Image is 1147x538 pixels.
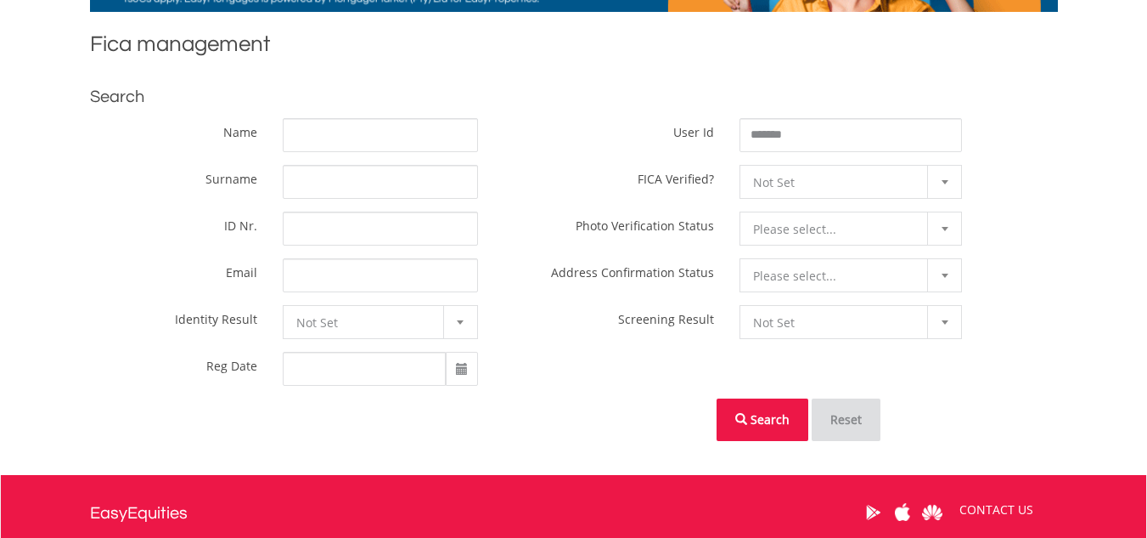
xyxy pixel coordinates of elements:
h2: Search [90,84,1058,110]
span: Not Set [753,166,924,200]
h1: Fica management [90,29,1058,67]
span: Not Set [296,306,439,340]
span: Please select... [753,212,924,246]
label: FICA Verified? [638,165,714,187]
label: ID Nr. [224,212,257,234]
label: User Id [673,118,714,140]
button: Search [717,399,808,441]
label: Photo Verification Status [576,212,714,234]
label: Name [223,118,257,140]
label: Email [226,258,257,280]
button: Reset [812,399,880,441]
label: Reg Date [206,352,257,374]
label: Identity Result [175,305,257,327]
a: CONTACT US [947,486,1045,534]
label: Surname [205,165,257,187]
label: Address Confirmation Status [551,258,714,280]
span: Please select... [753,259,924,293]
label: Screening Result [618,305,714,327]
span: Not Set [753,306,924,340]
